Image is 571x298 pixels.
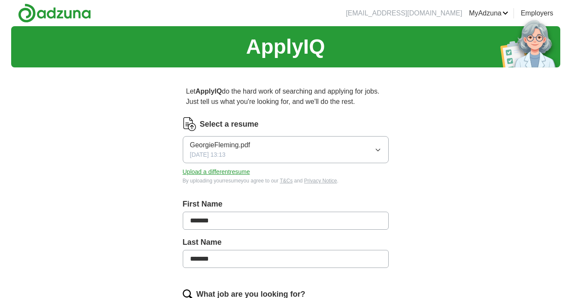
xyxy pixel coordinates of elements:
[183,237,389,248] label: Last Name
[304,178,337,184] a: Privacy Notice
[183,167,250,176] button: Upload a differentresume
[190,150,226,159] span: [DATE] 13:13
[183,136,389,163] button: GeorgieFleming.pdf[DATE] 13:13
[280,178,293,184] a: T&Cs
[200,119,259,130] label: Select a resume
[246,31,325,62] h1: ApplyIQ
[521,8,553,18] a: Employers
[190,140,251,150] span: GeorgieFleming.pdf
[18,3,91,23] img: Adzuna logo
[183,117,196,131] img: CV Icon
[346,8,462,18] li: [EMAIL_ADDRESS][DOMAIN_NAME]
[183,198,389,210] label: First Name
[183,177,389,185] div: By uploading your resume you agree to our and .
[183,83,389,110] p: Let do the hard work of searching and applying for jobs. Just tell us what you're looking for, an...
[469,8,508,18] a: MyAdzuna
[196,88,222,95] strong: ApplyIQ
